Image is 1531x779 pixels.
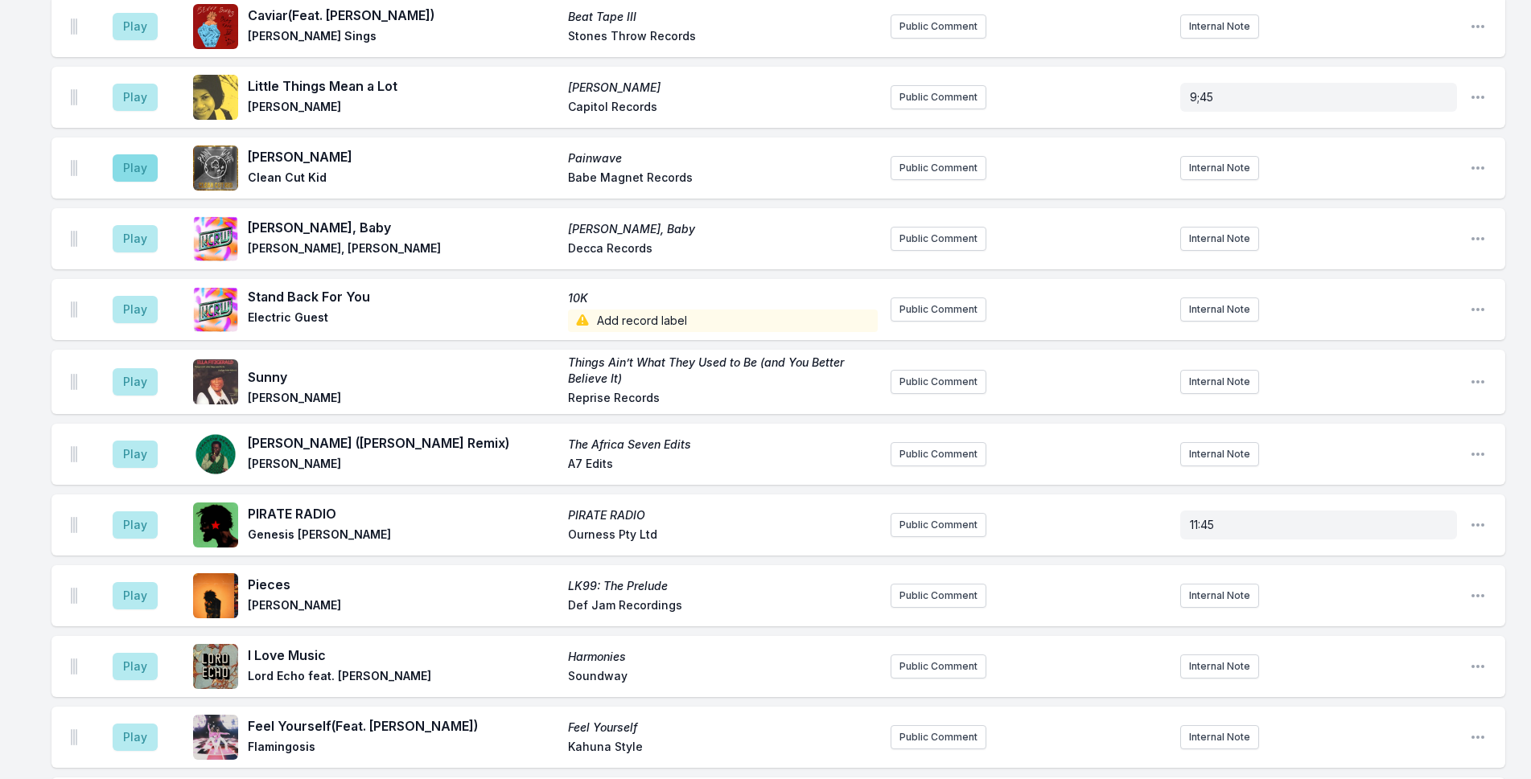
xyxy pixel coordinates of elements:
span: Lord Echo feat. [PERSON_NAME] [248,668,558,687]
button: Open playlist item options [1470,446,1486,462]
img: Beat Tape III [193,4,238,49]
span: Feel Yourself (Feat. [PERSON_NAME]) [248,716,558,736]
span: Stones Throw Records [568,28,879,47]
button: Play [113,84,158,111]
span: [PERSON_NAME] [248,597,558,617]
button: Play [113,296,158,323]
span: LK99: The Prelude [568,578,879,594]
span: The Africa Seven Edits [568,437,879,453]
span: [PERSON_NAME] [248,147,558,166]
span: I Love Music [248,646,558,665]
span: [PERSON_NAME] [248,390,558,409]
img: Harmonies [193,644,238,689]
button: Open playlist item options [1470,18,1486,35]
button: Public Comment [891,85,986,109]
span: [PERSON_NAME] [248,99,558,118]
span: Feel Yourself [568,720,879,736]
span: Babe Magnet Records [568,170,879,189]
button: Play [113,653,158,680]
button: Play [113,441,158,468]
img: Painwave [193,146,238,191]
button: Open playlist item options [1470,160,1486,176]
button: Internal Note [1180,14,1259,39]
span: Electric Guest [248,310,558,332]
img: Drag Handle [71,729,77,745]
img: Drag Handle [71,446,77,462]
button: Open playlist item options [1470,231,1486,247]
img: Drag Handle [71,301,77,318]
span: Def Jam Recordings [568,597,879,617]
button: Public Comment [891,584,986,608]
button: Public Comment [891,654,986,679]
span: Harmonies [568,649,879,665]
button: Public Comment [891,370,986,394]
button: Public Comment [891,227,986,251]
span: Flamingosis [248,739,558,758]
img: Drag Handle [71,160,77,176]
button: Public Comment [891,156,986,180]
img: LK99: The Prelude [193,573,238,618]
span: Stand Back For You [248,287,558,306]
button: Public Comment [891,513,986,537]
span: Clean Cut Kid [248,170,558,189]
span: [PERSON_NAME] [248,456,558,475]
span: Beat Tape III [568,9,879,25]
span: Caviar (Feat. [PERSON_NAME]) [248,6,558,25]
button: Public Comment [891,442,986,466]
span: Capitol Records [568,99,879,118]
img: Drag Handle [71,658,77,674]
img: Feel Yourself [193,715,238,760]
img: The Africa Seven Edits [193,432,238,477]
button: Open playlist item options [1470,658,1486,674]
img: Darling, Angel, Baby [193,216,238,261]
img: Things Ain’t What They Used to Be (and You Better Believe It) [193,359,238,404]
button: Open playlist item options [1470,89,1486,105]
button: Open playlist item options [1470,301,1486,318]
img: Drag Handle [71,517,77,533]
button: Open playlist item options [1470,588,1486,604]
span: Genesis [PERSON_NAME] [248,527,558,546]
span: A7 Edits [568,456,879,475]
img: Drag Handle [71,588,77,604]
span: [PERSON_NAME] [568,80,879,96]
span: Painwave [568,150,879,166]
span: Decca Records [568,240,879,260]
span: 11:45 [1190,518,1214,531]
button: Public Comment [891,297,986,322]
span: Soundway [568,668,879,687]
button: Play [113,511,158,539]
button: Play [113,582,158,609]
button: Internal Note [1180,725,1259,749]
img: Drag Handle [71,374,77,390]
img: Drag Handle [71,231,77,247]
button: Internal Note [1180,156,1259,180]
img: PIRATE RADIO [193,502,238,547]
span: PIRATE RADIO [568,507,879,523]
button: Play [113,225,158,252]
button: Play [113,154,158,182]
img: Drag Handle [71,18,77,35]
button: Open playlist item options [1470,517,1486,533]
span: Pieces [248,575,558,594]
button: Public Comment [891,14,986,39]
button: Public Comment [891,725,986,749]
span: Little Things Mean a Lot [248,76,558,96]
button: Open playlist item options [1470,374,1486,390]
span: [PERSON_NAME], Baby [568,221,879,237]
span: Reprise Records [568,390,879,409]
span: 9;45 [1190,90,1213,104]
span: Sunny [248,367,558,387]
span: [PERSON_NAME] Sings [248,28,558,47]
img: Drag Handle [71,89,77,105]
button: Play [113,368,158,396]
span: 10K [568,290,879,306]
button: Internal Note [1180,297,1259,322]
button: Internal Note [1180,654,1259,679]
button: Open playlist item options [1470,729,1486,745]
button: Internal Note [1180,584,1259,608]
button: Internal Note [1180,442,1259,466]
button: Internal Note [1180,227,1259,251]
button: Play [113,13,158,40]
span: PIRATE RADIO [248,504,558,523]
span: [PERSON_NAME], [PERSON_NAME] [248,240,558,260]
